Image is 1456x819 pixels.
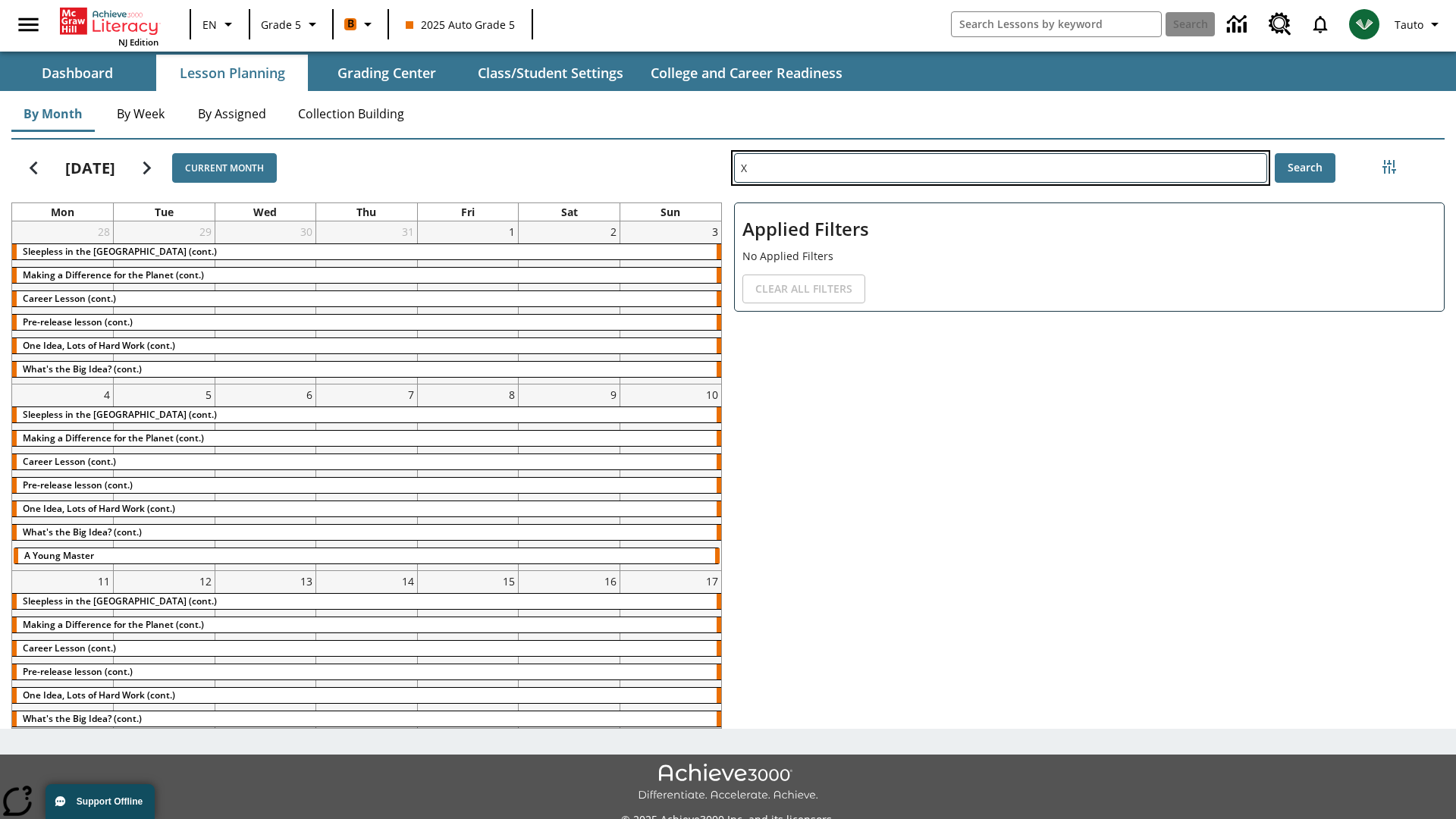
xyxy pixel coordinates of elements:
[261,17,301,33] span: Grade 5
[952,12,1161,36] input: search field
[95,571,113,591] a: August 11, 2025
[601,571,620,591] a: August 16, 2025
[23,315,133,328] span: Pre-release lesson (cont.)
[12,431,721,446] div: Making a Difference for the Planet (cont.)
[620,571,721,734] td: August 17, 2025
[202,17,217,33] span: EN
[1340,5,1389,44] button: Select a new avatar
[406,17,515,33] span: 2025 Auto Grade 5
[506,384,518,405] a: August 8, 2025
[23,712,142,725] span: What's the Big Idea? (cont.)
[286,96,416,132] button: Collection Building
[250,203,280,221] a: Wednesday
[23,618,204,631] span: Making a Difference for the Planet (cont.)
[23,502,175,515] span: One Idea, Lots of Hard Work (cont.)
[60,6,158,36] a: Home
[12,571,114,734] td: August 11, 2025
[12,454,721,469] div: Career Lesson (cont.)
[657,203,683,221] a: Sunday
[519,221,620,384] td: August 2, 2025
[500,571,518,591] a: August 15, 2025
[607,384,620,405] a: August 9, 2025
[12,711,721,726] div: What's the Big Idea? (cont.)
[338,11,383,38] button: Boost Class color is orange. Change class color
[742,248,1436,264] p: No Applied Filters
[1374,152,1404,182] button: Filters Side menu
[95,221,113,242] a: July 28, 2025
[458,203,478,221] a: Friday
[23,689,175,701] span: One Idea, Lots of Hard Work (cont.)
[12,244,721,259] div: Sleepless in the Animal Kingdom (cont.)
[12,617,721,632] div: Making a Difference for the Planet (cont.)
[1275,153,1335,183] button: Search
[12,315,721,330] div: Pre-release lesson (cont.)
[703,384,721,405] a: August 10, 2025
[23,408,217,421] span: Sleepless in the Animal Kingdom (cont.)
[12,688,721,703] div: One Idea, Lots of Hard Work (cont.)
[638,764,818,802] img: Achieve3000 Differentiate Accelerate Achieve
[316,384,418,571] td: August 7, 2025
[620,221,721,384] td: August 3, 2025
[196,221,215,242] a: July 29, 2025
[1395,17,1423,33] span: Tauto
[24,549,94,562] span: A Young Master
[12,291,721,306] div: Career Lesson (cont.)
[1349,9,1379,39] img: avatar image
[1218,4,1260,45] a: Data Center
[1260,4,1301,45] a: Resource Center, Will open in new tab
[101,384,113,405] a: August 4, 2025
[23,479,133,491] span: Pre-release lesson (cont.)
[639,55,855,91] button: College and Career Readiness
[215,384,316,571] td: August 6, 2025
[23,431,204,444] span: Making a Difference for the Planet (cont.)
[506,221,518,242] a: August 1, 2025
[77,796,143,807] span: Support Offline
[23,245,217,258] span: Sleepless in the Animal Kingdom (cont.)
[399,571,417,591] a: August 14, 2025
[114,384,215,571] td: August 5, 2025
[347,14,354,33] span: B
[102,96,178,132] button: By Week
[12,407,721,422] div: Sleepless in the Animal Kingdom (cont.)
[23,362,142,375] span: What's the Big Idea? (cont.)
[23,339,175,352] span: One Idea, Lots of Hard Work (cont.)
[23,526,142,538] span: What's the Big Idea? (cont.)
[12,501,721,516] div: One Idea, Lots of Hard Work (cont.)
[23,642,116,654] span: Career Lesson (cont.)
[152,203,177,221] a: Tuesday
[316,571,418,734] td: August 14, 2025
[405,384,417,405] a: August 7, 2025
[196,11,244,38] button: Language: EN, Select a language
[620,384,721,571] td: August 10, 2025
[722,133,1445,729] div: Search
[353,203,379,221] a: Thursday
[196,571,215,591] a: August 12, 2025
[23,455,116,468] span: Career Lesson (cont.)
[735,154,1266,182] input: Search Lessons By Keyword
[255,11,328,38] button: Grade: Grade 5, Select a grade
[2,55,153,91] button: Dashboard
[215,571,316,734] td: August 13, 2025
[65,159,115,177] h2: [DATE]
[12,478,721,493] div: Pre-release lesson (cont.)
[558,203,581,221] a: Saturday
[703,571,721,591] a: August 17, 2025
[12,594,721,609] div: Sleepless in the Animal Kingdom (cont.)
[12,338,721,353] div: One Idea, Lots of Hard Work (cont.)
[12,362,721,377] div: What's the Big Idea? (cont.)
[12,664,721,679] div: Pre-release lesson (cont.)
[303,384,315,405] a: August 6, 2025
[23,595,217,607] span: Sleepless in the Animal Kingdom (cont.)
[14,149,53,187] button: Previous
[316,221,418,384] td: July 31, 2025
[45,784,155,819] button: Support Offline
[23,665,133,678] span: Pre-release lesson (cont.)
[156,55,308,91] button: Lesson Planning
[172,153,277,183] button: Current Month
[114,221,215,384] td: July 29, 2025
[127,149,166,187] button: Next
[399,221,417,242] a: July 31, 2025
[48,203,77,221] a: Monday
[23,268,204,281] span: Making a Difference for the Planet (cont.)
[12,384,114,571] td: August 4, 2025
